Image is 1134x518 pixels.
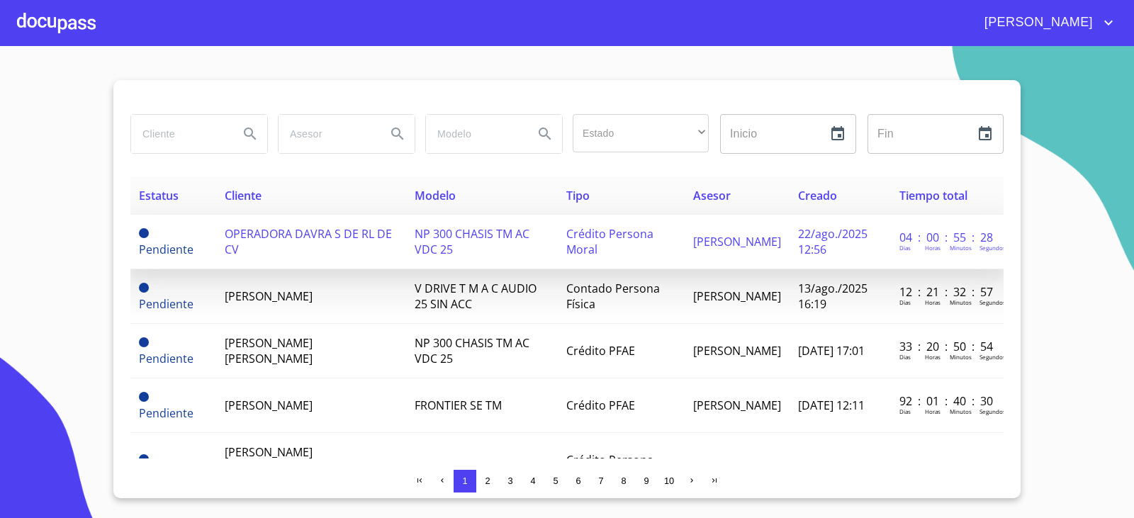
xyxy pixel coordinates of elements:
[644,475,649,486] span: 9
[139,296,193,312] span: Pendiente
[426,115,522,153] input: search
[899,298,911,306] p: Dias
[899,188,967,203] span: Tiempo total
[225,288,313,304] span: [PERSON_NAME]
[664,475,674,486] span: 10
[544,470,567,492] button: 5
[566,343,635,359] span: Crédito PFAE
[899,353,911,361] p: Dias
[693,288,781,304] span: [PERSON_NAME]
[225,335,313,366] span: [PERSON_NAME] [PERSON_NAME]
[693,343,781,359] span: [PERSON_NAME]
[979,353,1006,361] p: Segundos
[576,475,580,486] span: 6
[462,475,467,486] span: 1
[139,337,149,347] span: Pendiente
[899,456,995,471] p: 103 : 01 : 08 : 57
[950,298,972,306] p: Minutos
[899,230,995,245] p: 04 : 00 : 55 : 28
[131,115,228,153] input: search
[979,298,1006,306] p: Segundos
[899,244,911,252] p: Dias
[567,470,590,492] button: 6
[139,242,193,257] span: Pendiente
[979,407,1006,415] p: Segundos
[925,353,941,361] p: Horas
[950,244,972,252] p: Minutos
[950,407,972,415] p: Minutos
[415,226,529,257] span: NP 300 CHASIS TM AC VDC 25
[899,407,911,415] p: Dias
[522,470,544,492] button: 4
[590,470,612,492] button: 7
[974,11,1100,34] span: [PERSON_NAME]
[225,398,313,413] span: [PERSON_NAME]
[950,353,972,361] p: Minutos
[925,298,941,306] p: Horas
[925,407,941,415] p: Horas
[476,470,499,492] button: 2
[279,115,375,153] input: search
[139,188,179,203] span: Estatus
[139,351,193,366] span: Pendiente
[566,188,590,203] span: Tipo
[225,188,262,203] span: Cliente
[415,188,456,203] span: Modelo
[485,475,490,486] span: 2
[925,244,941,252] p: Horas
[798,398,865,413] span: [DATE] 12:11
[454,470,476,492] button: 1
[139,283,149,293] span: Pendiente
[974,11,1117,34] button: account of current user
[566,398,635,413] span: Crédito PFAE
[899,284,995,300] p: 12 : 21 : 32 : 57
[225,444,313,491] span: [PERSON_NAME] [PERSON_NAME] [PERSON_NAME]
[899,393,995,409] p: 92 : 01 : 40 : 30
[979,244,1006,252] p: Segundos
[566,281,660,312] span: Contado Persona Física
[499,470,522,492] button: 3
[798,343,865,359] span: [DATE] 17:01
[139,454,149,464] span: Pendiente
[530,475,535,486] span: 4
[693,398,781,413] span: [PERSON_NAME]
[899,339,995,354] p: 33 : 20 : 50 : 54
[233,117,267,151] button: Search
[139,405,193,421] span: Pendiente
[415,398,502,413] span: FRONTIER SE TM
[139,392,149,402] span: Pendiente
[635,470,658,492] button: 9
[553,475,558,486] span: 5
[573,114,709,152] div: ​
[415,335,529,366] span: NP 300 CHASIS TM AC VDC 25
[693,188,731,203] span: Asesor
[798,188,837,203] span: Creado
[225,226,392,257] span: OPERADORA DAVRA S DE RL DE CV
[566,226,653,257] span: Crédito Persona Moral
[598,475,603,486] span: 7
[693,234,781,249] span: [PERSON_NAME]
[798,281,868,312] span: 13/ago./2025 16:19
[415,281,537,312] span: V DRIVE T M A C AUDIO 25 SIN ACC
[381,117,415,151] button: Search
[507,475,512,486] span: 3
[621,475,626,486] span: 8
[658,470,680,492] button: 10
[528,117,562,151] button: Search
[139,228,149,238] span: Pendiente
[612,470,635,492] button: 8
[798,226,868,257] span: 22/ago./2025 12:56
[566,452,653,483] span: Crédito Persona Física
